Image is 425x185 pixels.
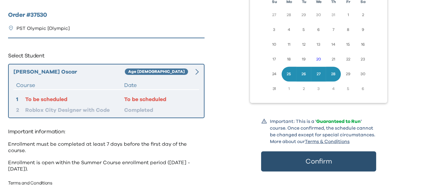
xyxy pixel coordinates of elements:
[270,118,376,145] div: Important: This is a ' ' course. Once confirmed, the schedule cannot be changed except for specia...
[8,141,205,154] p: Enrollment must be completed at least 7 days before the first day of the course.
[16,106,25,114] div: 2
[16,81,124,89] div: Course
[125,68,188,75] div: Age [DEMOGRAPHIC_DATA]
[8,126,205,137] p: Important information:
[8,11,205,20] h2: Order # 37530
[124,106,196,114] div: Completed
[316,119,361,124] span: Guaranteed to Run
[305,139,350,144] a: Terms & Conditions
[124,81,196,89] div: Date
[16,25,70,32] p: PST Olympic [Olympic]
[261,151,376,172] button: Confirm
[25,95,125,103] div: To be scheduled
[16,95,25,103] div: 1
[8,50,205,61] p: Select Student
[25,106,125,114] div: Roblox City Designer with Code
[13,68,125,76] div: [PERSON_NAME] Oscar
[124,95,196,103] div: To be scheduled
[8,159,205,173] p: Enrollment is open within the Summer Course enrollment period ([DATE] - [DATE]).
